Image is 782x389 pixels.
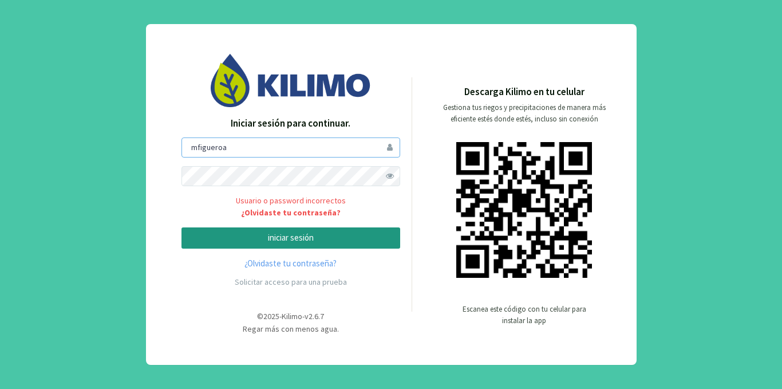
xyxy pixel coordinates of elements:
span: 2025 [263,311,279,321]
span: v2.6.7 [305,311,324,321]
p: iniciar sesión [191,231,390,245]
a: Solicitar acceso para una prueba [235,277,347,287]
a: ¿Olvidaste tu contraseña? [181,207,400,219]
input: Usuario [181,137,400,158]
span: © [257,311,263,321]
span: Kilimo [282,311,302,321]
span: Regar más con menos agua. [243,324,339,334]
img: qr code [456,142,592,278]
p: Gestiona tus riegos y precipitaciones de manera más eficiente estés donde estés, incluso sin cone... [436,102,613,125]
span: - [302,311,305,321]
span: Usuario o password incorrectos [181,195,400,219]
p: Descarga Kilimo en tu celular [464,85,584,100]
a: ¿Olvidaste tu contraseña? [181,257,400,270]
p: Escanea este código con tu celular para instalar la app [461,304,587,327]
img: Image [211,54,371,107]
p: Iniciar sesión para continuar. [181,116,400,131]
span: - [279,311,282,321]
button: iniciar sesión [181,227,400,249]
